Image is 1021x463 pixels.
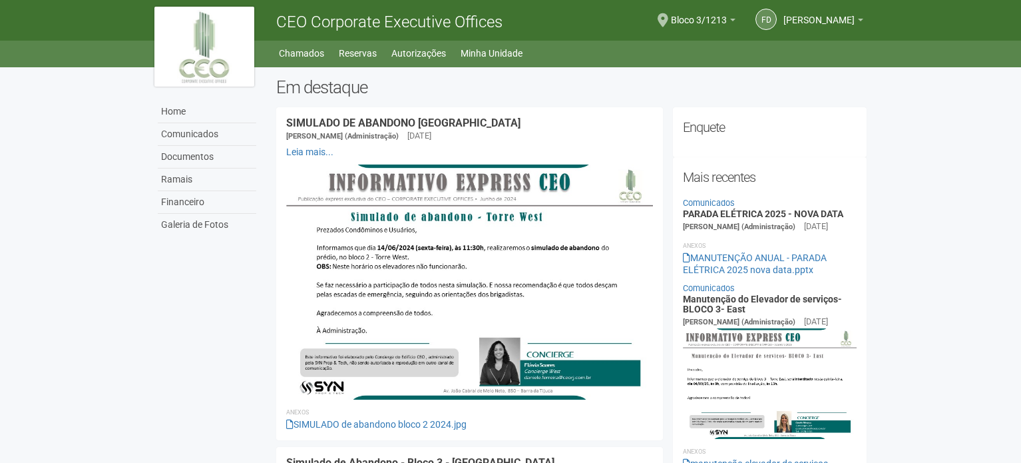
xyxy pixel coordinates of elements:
a: Autorizações [391,44,446,63]
span: FREDERICO DE SERPA PINTO LOPES GUIMARÃES [783,2,855,25]
div: [DATE] [407,130,431,142]
a: Comunicados [683,198,735,208]
a: MANUTENÇÃO ANUAL - PARADA ELÉTRICA 2025 nova data.pptx [683,252,827,275]
a: Financeiro [158,191,256,214]
a: Manutenção do Elevador de serviços- BLOCO 3- East [683,294,842,314]
a: Ramais [158,169,256,191]
li: Anexos [683,446,857,458]
a: PARADA ELÉTRICA 2025 - NOVA DATA [683,209,843,219]
span: Bloco 3/1213 [671,2,727,25]
li: Anexos [286,406,653,418]
a: Reservas [339,44,377,63]
img: SIMULADO%20de%20abandono%20bloco%202%202024.jpg [286,165,653,400]
span: [PERSON_NAME] (Administração) [683,223,795,231]
a: Comunicados [683,283,735,293]
a: Documentos [158,146,256,169]
span: [PERSON_NAME] (Administração) [286,132,399,141]
img: logo.jpg [154,7,254,87]
a: Chamados [279,44,324,63]
li: Anexos [683,240,857,252]
a: Galeria de Fotos [158,214,256,236]
a: FD [755,9,777,30]
a: Home [158,101,256,123]
a: SIMULADO DE ABANDONO [GEOGRAPHIC_DATA] [286,117,520,129]
div: [DATE] [804,221,828,232]
h2: Enquete [683,117,857,137]
a: Comunicados [158,123,256,146]
h2: Mais recentes [683,167,857,187]
div: [DATE] [804,316,828,328]
span: [PERSON_NAME] (Administração) [683,318,795,326]
span: CEO Corporate Executive Offices [276,13,503,31]
a: [PERSON_NAME] [783,17,863,27]
a: SIMULADO de abandono bloco 2 2024.jpg [286,419,467,430]
img: manuten%C3%A7%C3%A3o%20elevador%20de%20servi%C3%A7os%2004_09_25.jpg [683,328,857,440]
a: Bloco 3/1213 [671,17,735,27]
a: Leia mais... [286,147,333,157]
h2: Em destaque [276,77,867,97]
a: Minha Unidade [461,44,522,63]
